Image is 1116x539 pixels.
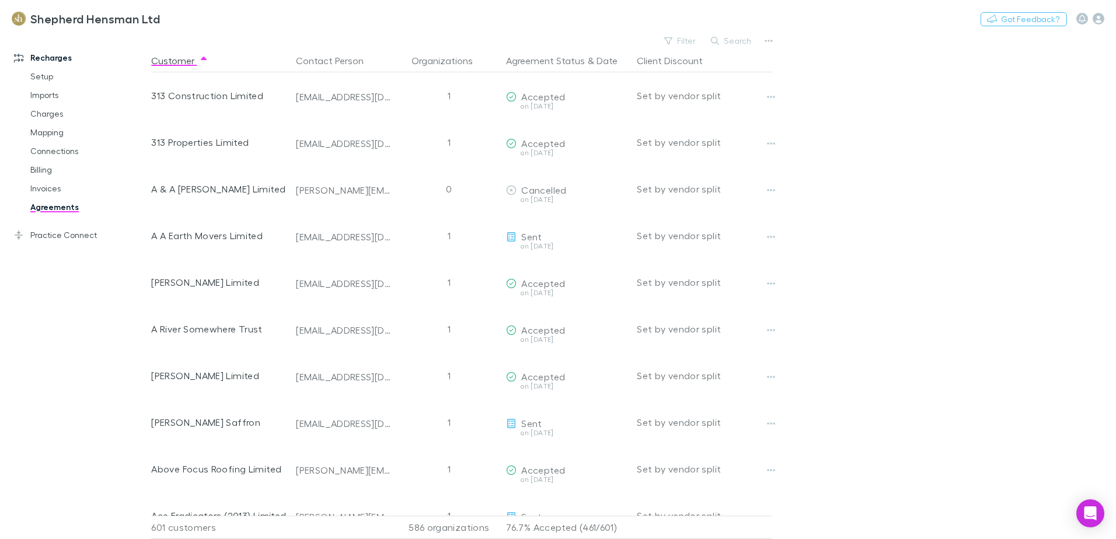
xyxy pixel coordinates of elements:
[151,166,287,212] div: A & A [PERSON_NAME] Limited
[521,371,565,382] span: Accepted
[296,184,392,196] div: [PERSON_NAME][EMAIL_ADDRESS][DOMAIN_NAME]
[705,34,758,48] button: Search
[506,336,627,343] div: on [DATE]
[396,259,501,306] div: 1
[521,231,542,242] span: Sent
[151,492,287,539] div: Ace Eradicators (2013) Limited
[151,306,287,352] div: A River Somewhere Trust
[597,49,618,72] button: Date
[637,49,717,72] button: Client Discount
[396,119,501,166] div: 1
[151,49,208,72] button: Customer
[637,72,772,119] div: Set by vendor split
[296,371,392,383] div: [EMAIL_ADDRESS][DOMAIN_NAME]
[637,212,772,259] div: Set by vendor split
[151,516,291,539] div: 601 customers
[506,49,585,72] button: Agreement Status
[396,516,501,539] div: 586 organizations
[19,104,158,123] a: Charges
[521,184,566,195] span: Cancelled
[506,196,627,203] div: on [DATE]
[396,492,501,539] div: 1
[151,72,287,119] div: 313 Construction Limited
[396,306,501,352] div: 1
[637,399,772,446] div: Set by vendor split
[19,86,158,104] a: Imports
[151,212,287,259] div: A A Earth Movers Limited
[151,119,287,166] div: 313 Properties Limited
[396,352,501,399] div: 1
[30,12,160,26] h3: Shepherd Hensman Ltd
[521,418,542,429] span: Sent
[506,49,627,72] div: &
[637,446,772,492] div: Set by vendor split
[521,511,542,522] span: Sent
[396,399,501,446] div: 1
[521,324,565,335] span: Accepted
[5,5,167,33] a: Shepherd Hensman Ltd
[19,179,158,198] a: Invoices
[296,418,392,429] div: [EMAIL_ADDRESS][DOMAIN_NAME]
[396,72,501,119] div: 1
[1076,499,1104,527] div: Open Intercom Messenger
[506,516,627,538] p: 76.7% Accepted (461/601)
[637,492,772,539] div: Set by vendor split
[151,352,287,399] div: [PERSON_NAME] Limited
[521,464,565,475] span: Accepted
[296,278,392,289] div: [EMAIL_ADDRESS][DOMAIN_NAME]
[981,12,1067,26] button: Got Feedback?
[151,399,287,446] div: [PERSON_NAME] Saffron
[506,383,627,390] div: on [DATE]
[506,429,627,436] div: on [DATE]
[396,166,501,212] div: 0
[637,119,772,166] div: Set by vendor split
[506,243,627,250] div: on [DATE]
[521,278,565,289] span: Accepted
[19,142,158,160] a: Connections
[637,352,772,399] div: Set by vendor split
[19,198,158,216] a: Agreements
[396,446,501,492] div: 1
[2,48,158,67] a: Recharges
[296,49,378,72] button: Contact Person
[506,149,627,156] div: on [DATE]
[2,226,158,244] a: Practice Connect
[296,91,392,103] div: [EMAIL_ADDRESS][DOMAIN_NAME]
[151,446,287,492] div: Above Focus Roofing Limited
[506,476,627,483] div: on [DATE]
[151,259,287,306] div: [PERSON_NAME] Limited
[637,306,772,352] div: Set by vendor split
[296,324,392,336] div: [EMAIL_ADDRESS][DOMAIN_NAME]
[521,138,565,149] span: Accepted
[506,103,627,110] div: on [DATE]
[19,160,158,179] a: Billing
[521,91,565,102] span: Accepted
[506,289,627,296] div: on [DATE]
[637,166,772,212] div: Set by vendor split
[12,12,26,26] img: Shepherd Hensman Ltd's Logo
[296,138,392,149] div: [EMAIL_ADDRESS][DOMAIN_NAME]
[396,212,501,259] div: 1
[637,259,772,306] div: Set by vendor split
[296,464,392,476] div: [PERSON_NAME][EMAIL_ADDRESS][DOMAIN_NAME]
[296,511,392,523] div: [PERSON_NAME][EMAIL_ADDRESS][DOMAIN_NAME]
[411,49,487,72] button: Organizations
[19,67,158,86] a: Setup
[19,123,158,142] a: Mapping
[658,34,703,48] button: Filter
[296,231,392,243] div: [EMAIL_ADDRESS][DOMAIN_NAME]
